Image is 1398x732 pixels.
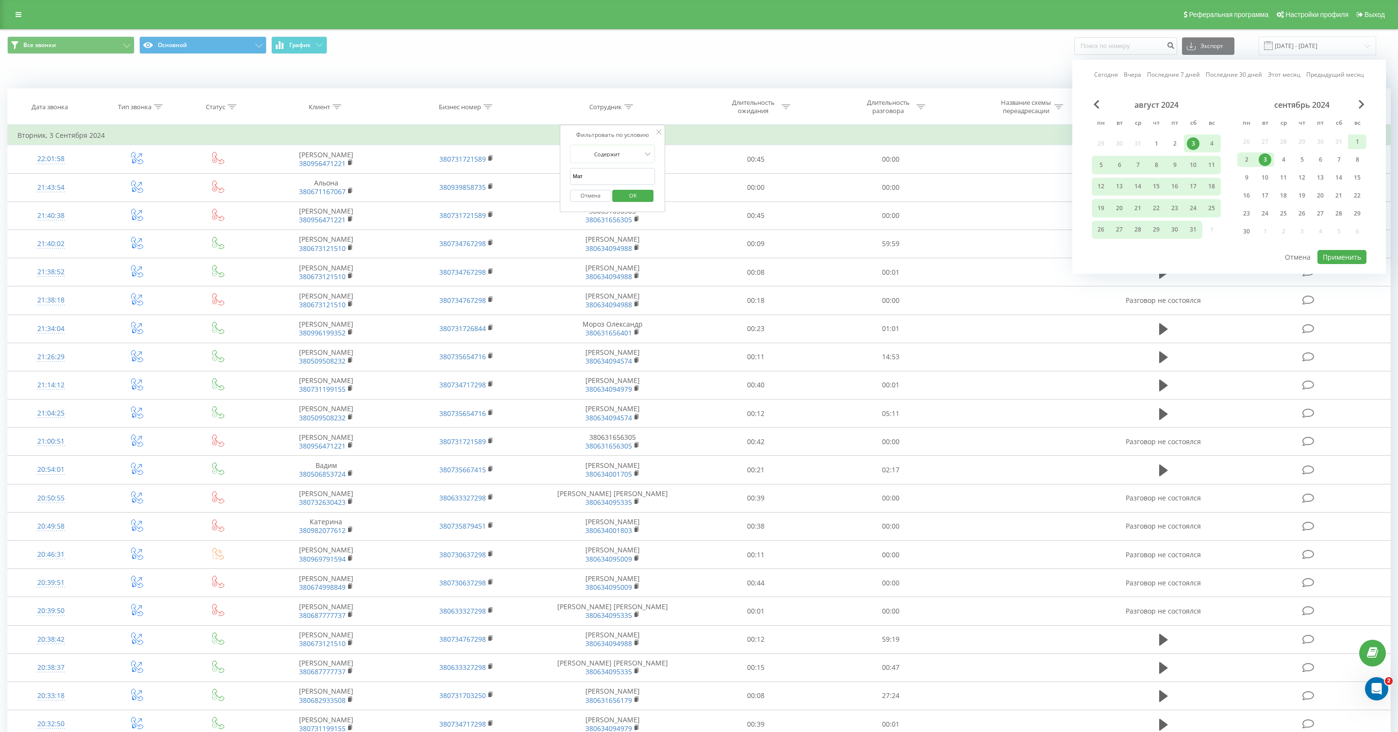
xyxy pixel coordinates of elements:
[206,103,225,111] div: Статус
[118,103,151,111] div: Тип звонка
[299,554,346,564] a: 380969791594
[17,460,84,479] div: 20:54:01
[1237,224,1256,239] div: пн 30 сент. 2024 г.
[1110,178,1129,196] div: вт 13 авг. 2024 г.
[1168,137,1181,150] div: 2
[17,319,84,338] div: 21:34:04
[439,521,486,531] a: 380735879451
[1314,189,1327,202] div: 20
[823,230,958,258] td: 59:59
[1182,37,1234,55] button: Экспорт
[439,296,486,305] a: 380734767298
[17,234,84,253] div: 21:40:02
[1092,199,1110,217] div: пн 19 авг. 2024 г.
[1348,134,1366,149] div: вс 1 сент. 2024 г.
[299,611,346,620] a: 380687777737
[439,719,486,729] a: 380734717298
[688,428,823,456] td: 00:42
[585,469,632,479] a: 380634001705
[1330,170,1348,185] div: сб 14 сент. 2024 г.
[1259,207,1271,220] div: 24
[823,399,958,428] td: 05:11
[439,380,486,389] a: 380734717298
[823,371,958,399] td: 00:01
[1132,159,1144,171] div: 7
[1239,116,1254,131] abbr: понедельник
[688,371,823,399] td: 00:40
[256,145,396,173] td: [PERSON_NAME]
[1184,221,1202,239] div: сб 31 авг. 2024 г.
[1206,70,1262,79] a: Последние 30 дней
[570,130,655,140] div: Фильтровать по условию
[1129,199,1147,217] div: ср 21 авг. 2024 г.
[1240,189,1253,202] div: 16
[537,173,688,201] td: [PERSON_NAME]
[1110,199,1129,217] div: вт 20 авг. 2024 г.
[256,286,396,315] td: [PERSON_NAME]
[299,244,346,253] a: 380673121510
[613,190,654,202] button: OK
[1113,180,1126,193] div: 13
[1095,159,1107,171] div: 5
[1332,189,1345,202] div: 21
[299,526,346,535] a: 380982077612
[1237,100,1366,110] div: сентябрь 2024
[299,159,346,168] a: 380956471221
[1237,188,1256,203] div: пн 16 сент. 2024 г.
[256,201,396,230] td: [PERSON_NAME]
[1129,178,1147,196] div: ср 14 авг. 2024 г.
[823,286,958,315] td: 00:00
[1330,188,1348,203] div: сб 21 сент. 2024 г.
[1348,206,1366,221] div: вс 29 сент. 2024 г.
[256,371,396,399] td: [PERSON_NAME]
[271,36,327,54] button: График
[823,258,958,286] td: 00:01
[439,183,486,192] a: 380939858735
[585,356,632,366] a: 380634094574
[1110,156,1129,174] div: вт 6 авг. 2024 г.
[299,469,346,479] a: 380506853724
[1113,202,1126,215] div: 20
[1330,152,1348,167] div: сб 7 сент. 2024 г.
[256,258,396,286] td: [PERSON_NAME]
[688,201,823,230] td: 00:45
[537,456,688,484] td: [PERSON_NAME]
[1165,221,1184,239] div: пт 30 авг. 2024 г.
[688,399,823,428] td: 00:12
[1331,116,1346,131] abbr: суббота
[1147,134,1165,152] div: чт 1 авг. 2024 г.
[299,582,346,592] a: 380674998849
[1168,159,1181,171] div: 9
[1348,170,1366,185] div: вс 15 сент. 2024 г.
[1147,178,1165,196] div: чт 15 авг. 2024 г.
[1240,171,1253,184] div: 9
[299,300,346,309] a: 380673121510
[1306,70,1364,79] a: Предыдущий месяц
[299,215,346,224] a: 380956471221
[1348,188,1366,203] div: вс 22 сент. 2024 г.
[1205,202,1218,215] div: 25
[1184,156,1202,174] div: сб 10 авг. 2024 г.
[585,498,632,507] a: 380634095335
[1348,152,1366,167] div: вс 8 сент. 2024 г.
[1293,170,1311,185] div: чт 12 сент. 2024 г.
[17,263,84,282] div: 21:38:52
[256,484,396,512] td: [PERSON_NAME]
[823,315,958,343] td: 01:01
[823,145,958,173] td: 00:00
[823,343,958,371] td: 14:53
[1168,180,1181,193] div: 16
[1112,116,1127,131] abbr: вторник
[1147,199,1165,217] div: чт 22 авг. 2024 г.
[1110,221,1129,239] div: вт 27 авг. 2024 г.
[299,441,346,450] a: 380956471221
[17,206,84,225] div: 21:40:38
[1129,156,1147,174] div: ср 7 авг. 2024 г.
[1165,156,1184,174] div: пт 9 авг. 2024 г.
[1126,437,1201,446] span: Разговор не состоялся
[299,272,346,281] a: 380673121510
[1351,171,1364,184] div: 15
[1092,178,1110,196] div: пн 12 авг. 2024 г.
[1132,202,1144,215] div: 21
[1202,134,1221,152] div: вс 4 авг. 2024 г.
